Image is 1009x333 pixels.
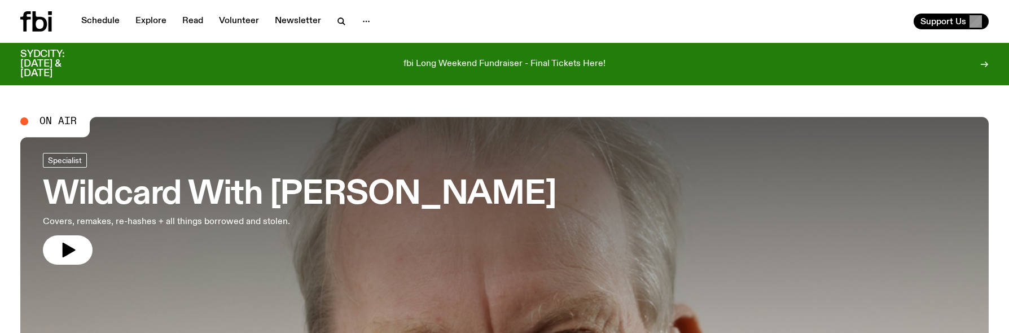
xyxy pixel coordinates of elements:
p: fbi Long Weekend Fundraiser - Final Tickets Here! [403,59,606,69]
a: Wildcard With [PERSON_NAME]Covers, remakes, re-hashes + all things borrowed and stolen. [43,153,556,265]
a: Newsletter [268,14,328,29]
h3: SYDCITY: [DATE] & [DATE] [20,50,93,78]
a: Schedule [74,14,126,29]
h3: Wildcard With [PERSON_NAME] [43,179,556,211]
p: Covers, remakes, re-hashes + all things borrowed and stolen. [43,215,332,229]
span: On Air [40,116,77,126]
a: Specialist [43,153,87,168]
button: Support Us [914,14,989,29]
a: Volunteer [212,14,266,29]
span: Support Us [920,16,966,27]
a: Explore [129,14,173,29]
a: Read [176,14,210,29]
span: Specialist [48,156,82,165]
